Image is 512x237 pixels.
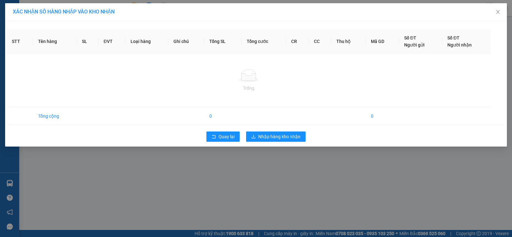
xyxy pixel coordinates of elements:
[447,35,460,40] span: Số ĐT
[204,107,242,125] td: 0
[33,29,77,54] th: Tên hàng
[12,85,486,92] div: Trống
[33,107,77,125] td: Tổng cộng
[206,131,240,142] button: rollbackQuay lại
[77,29,98,54] th: SL
[366,107,399,125] td: 0
[489,3,507,21] button: Close
[212,134,216,140] span: rollback
[331,29,366,54] th: Thu hộ
[447,42,472,47] span: Người nhận
[99,29,126,54] th: ĐVT
[366,29,399,54] th: Mã GD
[219,133,235,140] span: Quay lại
[309,29,331,54] th: CC
[404,42,425,47] span: Người gửi
[495,9,500,14] span: close
[7,29,33,54] th: STT
[404,35,416,40] span: Số ĐT
[242,29,286,54] th: Tổng cước
[204,29,242,54] th: Tổng SL
[246,131,306,142] button: downloadNhập hàng kho nhận
[251,134,256,140] span: download
[286,29,308,54] th: CR
[13,9,115,15] span: XÁC NHẬN SỐ HÀNG NHẬP VÀO KHO NHẬN
[168,29,204,54] th: Ghi chú
[125,29,168,54] th: Loại hàng
[258,133,300,140] span: Nhập hàng kho nhận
